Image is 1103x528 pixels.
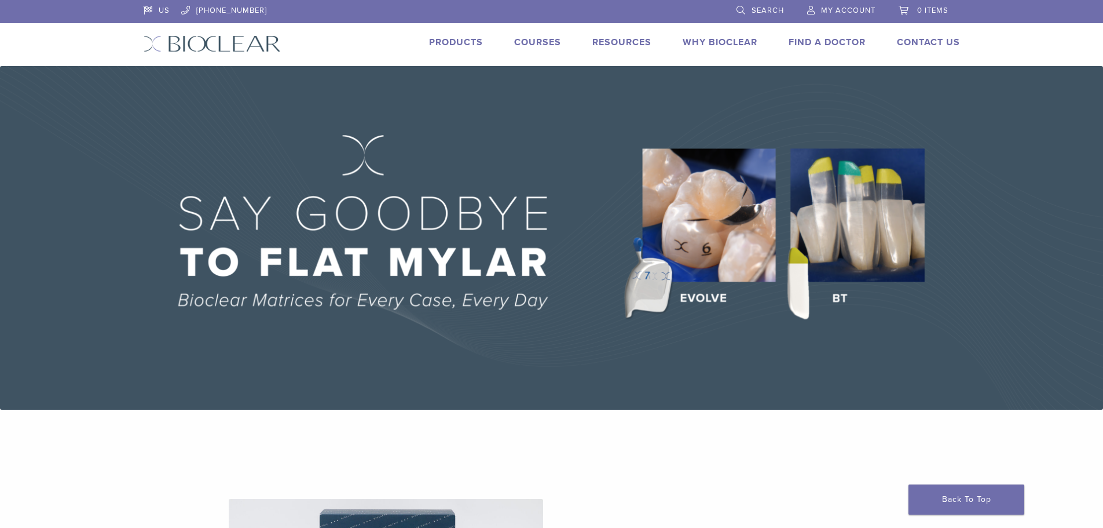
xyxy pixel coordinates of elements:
[917,6,948,15] span: 0 items
[514,37,561,48] a: Courses
[592,37,651,48] a: Resources
[908,485,1024,515] a: Back To Top
[897,37,960,48] a: Contact Us
[683,37,757,48] a: Why Bioclear
[429,37,483,48] a: Products
[144,35,281,52] img: Bioclear
[752,6,784,15] span: Search
[789,37,866,48] a: Find A Doctor
[821,6,875,15] span: My Account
